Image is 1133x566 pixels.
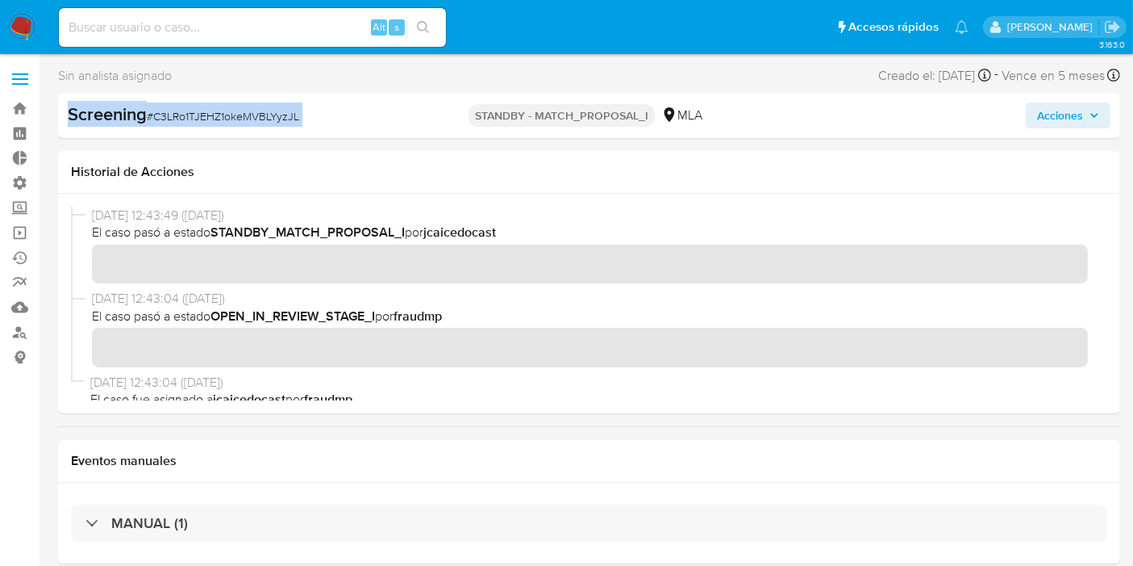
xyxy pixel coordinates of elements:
input: Buscar usuario o caso... [59,17,446,38]
p: STANDBY - MATCH_PROPOSAL_I [469,104,655,127]
div: MANUAL (1) [71,505,1107,542]
span: - [994,65,998,86]
span: Accesos rápidos [848,19,939,36]
div: Creado el: [DATE] [878,65,991,86]
span: Vence en 5 meses [1002,67,1105,85]
button: search-icon [406,16,439,39]
span: Alt [373,19,385,35]
a: Salir [1104,19,1121,36]
span: Acciones [1037,103,1083,128]
span: s [394,19,399,35]
div: MLA [661,107,702,124]
span: # C3LRo1TJEHZ1okeMVBLYyzJL [147,108,299,124]
button: Acciones [1026,103,1110,128]
h1: Eventos manuales [71,453,1107,469]
p: igor.oliveirabrito@mercadolibre.com [1007,19,1098,35]
b: Screening [68,101,147,127]
span: Sin analista asignado [58,67,172,85]
a: Notificaciones [955,20,968,34]
h3: MANUAL (1) [111,514,188,532]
